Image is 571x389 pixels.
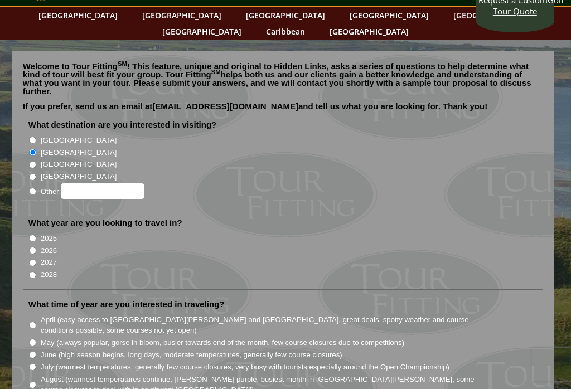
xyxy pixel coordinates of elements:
a: [GEOGRAPHIC_DATA] [33,7,123,23]
label: What time of year are you interested in traveling? [28,299,225,310]
input: Other: [61,183,144,199]
label: [GEOGRAPHIC_DATA] [41,147,117,158]
label: [GEOGRAPHIC_DATA] [41,171,117,182]
sup: SM [118,60,127,67]
label: [GEOGRAPHIC_DATA] [41,159,117,170]
sup: SM [211,69,221,75]
label: [GEOGRAPHIC_DATA] [41,135,117,146]
a: [EMAIL_ADDRESS][DOMAIN_NAME] [152,101,298,111]
label: April (easy access to [GEOGRAPHIC_DATA][PERSON_NAME] and [GEOGRAPHIC_DATA], great deals, spotty w... [41,314,481,336]
label: 2026 [41,245,57,256]
a: [GEOGRAPHIC_DATA] [240,7,331,23]
a: [GEOGRAPHIC_DATA] [157,23,247,40]
label: What year are you looking to travel in? [28,217,182,228]
a: [GEOGRAPHIC_DATA] [448,7,538,23]
p: If you prefer, send us an email at and tell us what you are looking for. Thank you! [23,102,543,119]
a: [GEOGRAPHIC_DATA] [324,23,414,40]
label: What destination are you interested in visiting? [28,119,217,130]
label: 2027 [41,257,57,268]
label: 2028 [41,269,57,280]
label: July (warmest temperatures, generally few course closures, very busy with tourists especially aro... [41,362,449,373]
label: 2025 [41,233,57,244]
label: Other: [41,183,144,199]
a: Caribbean [260,23,311,40]
p: Welcome to Tour Fitting ! This feature, unique and original to Hidden Links, asks a series of que... [23,62,543,95]
a: [GEOGRAPHIC_DATA] [137,7,227,23]
a: [GEOGRAPHIC_DATA] [344,7,434,23]
label: May (always popular, gorse in bloom, busier towards end of the month, few course closures due to ... [41,337,404,348]
label: June (high season begins, long days, moderate temperatures, generally few course closures) [41,349,342,361]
